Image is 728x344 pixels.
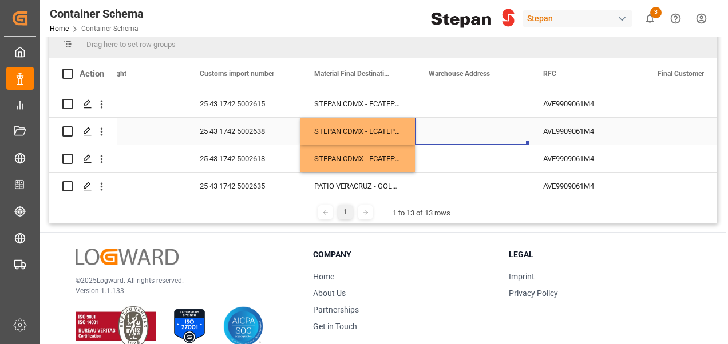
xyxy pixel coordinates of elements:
span: RFC [543,70,556,78]
div: Container Schema [50,5,144,22]
div: 25 43 1742 5002638 [186,118,300,145]
a: Imprint [509,272,535,281]
img: Logward Logo [76,249,179,265]
div: 25 43 1742 5002635 [186,173,300,199]
div: Press SPACE to select this row. [49,90,117,118]
div: STEPAN CDMX - ECATEPEC [300,90,415,117]
span: Drag here to set row groups [86,40,176,49]
span: Material Final Destination [314,70,391,78]
h3: Company [313,249,494,261]
div: 19940 [72,90,186,117]
div: Press SPACE to select this row. [49,173,117,200]
p: © 2025 Logward. All rights reserved. [76,275,284,286]
span: Final Customer [658,70,704,78]
a: Privacy Policy [509,289,558,298]
a: Get in Touch [313,322,357,331]
a: Home [313,272,334,281]
div: 25 43 1742 5002618 [186,145,300,172]
div: Press SPACE to select this row. [49,118,117,145]
div: PATIO VERACRUZ - GOLMEX [300,173,415,199]
a: Partnerships [313,305,359,314]
div: 19960 [72,173,186,199]
div: Action [80,69,104,79]
span: 3 [650,7,662,18]
button: Stepan [523,7,637,29]
button: show 3 new notifications [637,6,663,31]
div: 1 to 13 of 13 rows [393,207,450,219]
img: Stepan_Company_logo.svg.png_1713531530.png [431,9,515,29]
div: AVE9909061M4 [529,173,644,199]
div: 19900 [72,118,186,145]
a: Home [50,25,69,33]
div: STEPAN CDMX - ECATEPEC [300,145,415,172]
p: Version 1.1.133 [76,286,284,296]
button: Help Center [663,6,689,31]
div: AVE9909061M4 [529,145,644,172]
div: Press SPACE to select this row. [49,145,117,173]
div: 1 [338,205,353,219]
a: About Us [313,289,346,298]
div: 25 43 1742 5002615 [186,90,300,117]
span: Customs import number [200,70,274,78]
div: STEPAN CDMX - ECATEPEC [300,118,415,145]
span: Warehouse Address [429,70,490,78]
div: AVE9909061M4 [529,90,644,117]
div: 19780 [72,145,186,172]
h3: Legal [509,249,690,261]
div: Stepan [523,10,632,27]
div: AVE9909061M4 [529,118,644,145]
